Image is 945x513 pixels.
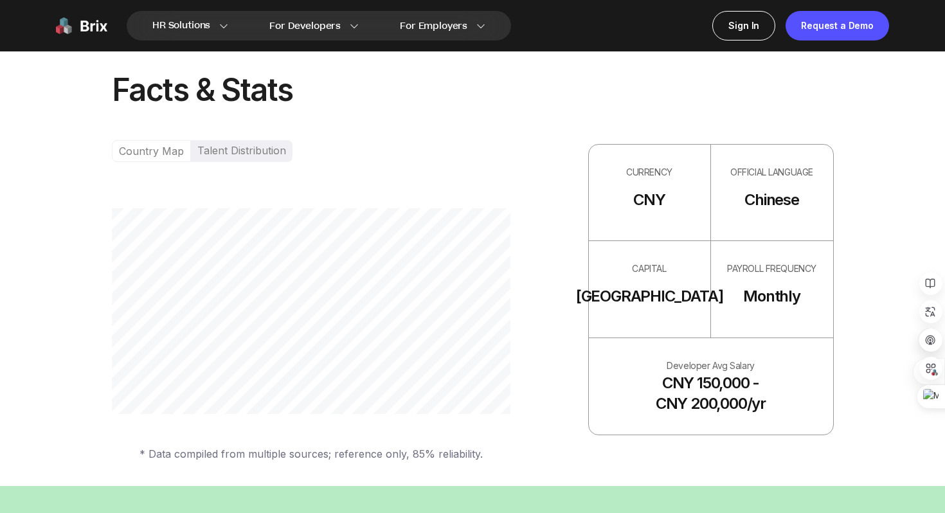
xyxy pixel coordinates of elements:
div: Chinese [744,179,799,221]
a: Request a Demo [786,11,889,40]
span: HR Solutions [152,15,210,36]
span: For Developers [269,19,341,33]
div: Country Map [112,140,191,162]
div: Developer Avg Salary [667,359,755,373]
a: Sign In [712,11,775,40]
div: PAYROLL FREQUENCY [727,262,816,276]
div: Facts & Stats [112,71,834,109]
div: OFFICIAL LANGUAGE [730,165,813,179]
div: CAPITAL [632,262,666,276]
div: Monthly [743,276,800,317]
div: [GEOGRAPHIC_DATA] [576,276,723,317]
div: CNY [633,179,665,221]
div: CURRENCY [626,165,672,179]
div: CNY 150,000 - CNY 200,000/yr [656,373,766,414]
span: For Employers [400,19,467,33]
div: Talent Distribution [191,140,292,162]
div: * Data compiled from multiple sources; reference only, 85% reliability. [112,445,510,463]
